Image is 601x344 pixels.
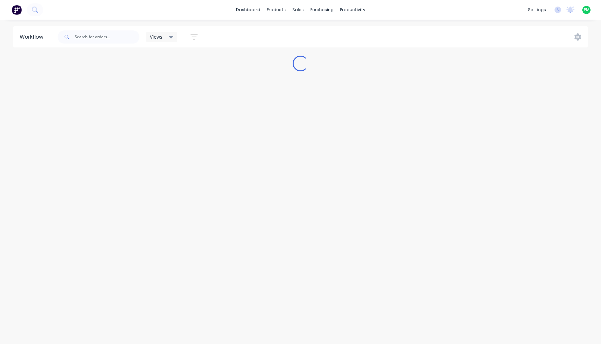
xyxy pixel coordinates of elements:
[12,5,22,15] img: Factory
[20,33,46,41] div: Workflow
[75,30,139,44] input: Search for orders...
[150,33,162,40] span: Views
[264,5,289,15] div: products
[584,7,590,13] span: PM
[233,5,264,15] a: dashboard
[307,5,337,15] div: purchasing
[525,5,549,15] div: settings
[337,5,369,15] div: productivity
[289,5,307,15] div: sales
